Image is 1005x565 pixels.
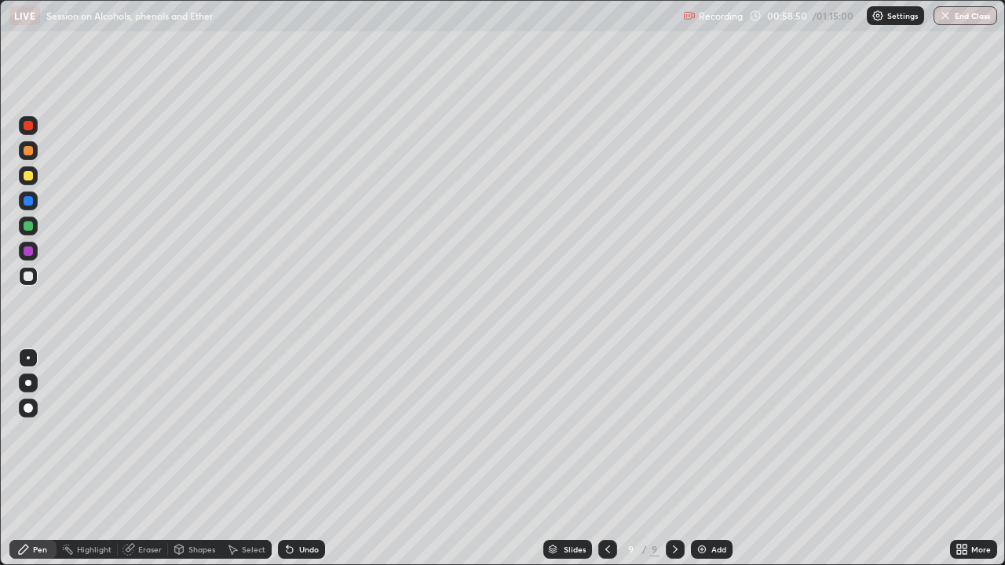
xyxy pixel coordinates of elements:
button: End Class [934,6,997,25]
div: Shapes [188,545,215,553]
p: Session on Alcohols, phenols and Ether [46,9,213,22]
img: recording.375f2c34.svg [683,9,696,22]
p: Recording [699,10,743,22]
div: Slides [564,545,586,553]
div: 9 [623,545,639,554]
img: end-class-cross [939,9,952,22]
div: Undo [299,545,319,553]
div: Pen [33,545,47,553]
div: 9 [650,542,660,556]
div: Add [711,545,726,553]
div: / [642,545,647,554]
div: More [971,545,991,553]
p: LIVE [14,9,35,22]
p: Settings [887,12,918,20]
img: add-slide-button [696,543,708,556]
img: class-settings-icons [872,9,884,22]
div: Highlight [77,545,111,553]
div: Select [242,545,265,553]
div: Eraser [138,545,162,553]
